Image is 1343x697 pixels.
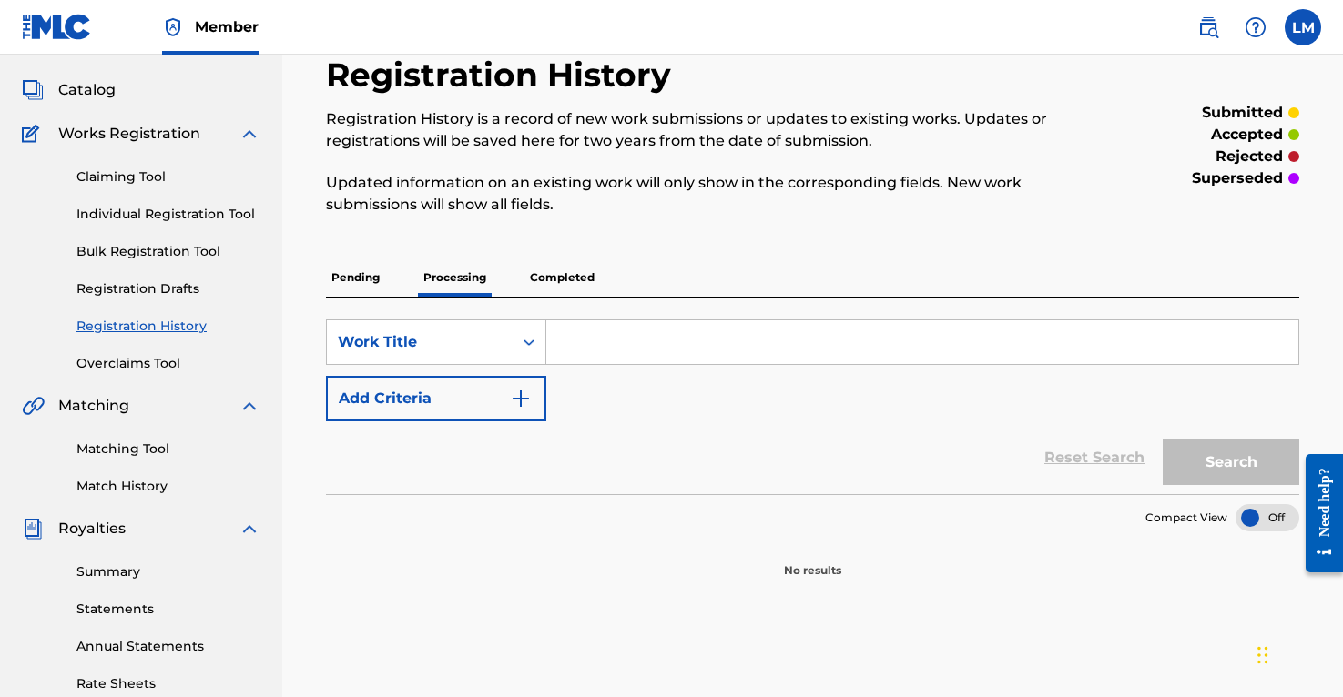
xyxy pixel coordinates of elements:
img: search [1197,16,1219,38]
span: Matching [58,395,129,417]
span: Works Registration [58,123,200,145]
p: Updated information on an existing work will only show in the corresponding fields. New work subm... [326,172,1075,216]
iframe: Chat Widget [1252,610,1343,697]
img: 9d2ae6d4665cec9f34b9.svg [510,388,532,409]
img: expand [239,123,260,145]
img: Top Rightsholder [162,16,184,38]
img: Works Registration [22,123,46,145]
a: Matching Tool [76,439,260,459]
a: Rate Sheets [76,674,260,693]
a: Registration History [76,317,260,336]
a: Claiming Tool [76,167,260,187]
p: accepted [1211,124,1283,146]
span: Catalog [58,79,116,101]
img: Royalties [22,518,44,540]
img: Catalog [22,79,44,101]
p: Processing [418,258,492,297]
a: Overclaims Tool [76,354,260,373]
a: Registration Drafts [76,279,260,298]
a: Summary [76,562,260,581]
img: expand [239,518,260,540]
p: rejected [1216,146,1283,167]
p: Pending [326,258,385,297]
form: Search Form [326,319,1299,494]
a: SummarySummary [22,35,132,57]
img: help [1245,16,1267,38]
p: Registration History is a record of new work submissions or updates to existing works. Updates or... [326,108,1075,152]
p: superseded [1192,167,1283,189]
div: User Menu [1285,9,1321,45]
a: Annual Statements [76,637,260,656]
a: Public Search [1190,9,1226,45]
p: No results [784,540,841,579]
span: Member [195,16,259,37]
div: Help [1237,9,1274,45]
span: Royalties [58,518,126,540]
a: Bulk Registration Tool [76,242,260,261]
button: Add Criteria [326,376,546,421]
div: Work Title [338,331,502,353]
img: expand [239,395,260,417]
img: MLC Logo [22,14,92,40]
a: Match History [76,477,260,496]
a: Individual Registration Tool [76,205,260,224]
p: Completed [524,258,600,297]
img: Matching [22,395,45,417]
span: Compact View [1145,510,1227,526]
p: submitted [1202,102,1283,124]
div: Drag [1257,628,1268,682]
h2: Registration History [326,55,680,96]
a: Statements [76,600,260,619]
a: CatalogCatalog [22,79,116,101]
iframe: Resource Center [1292,439,1343,586]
